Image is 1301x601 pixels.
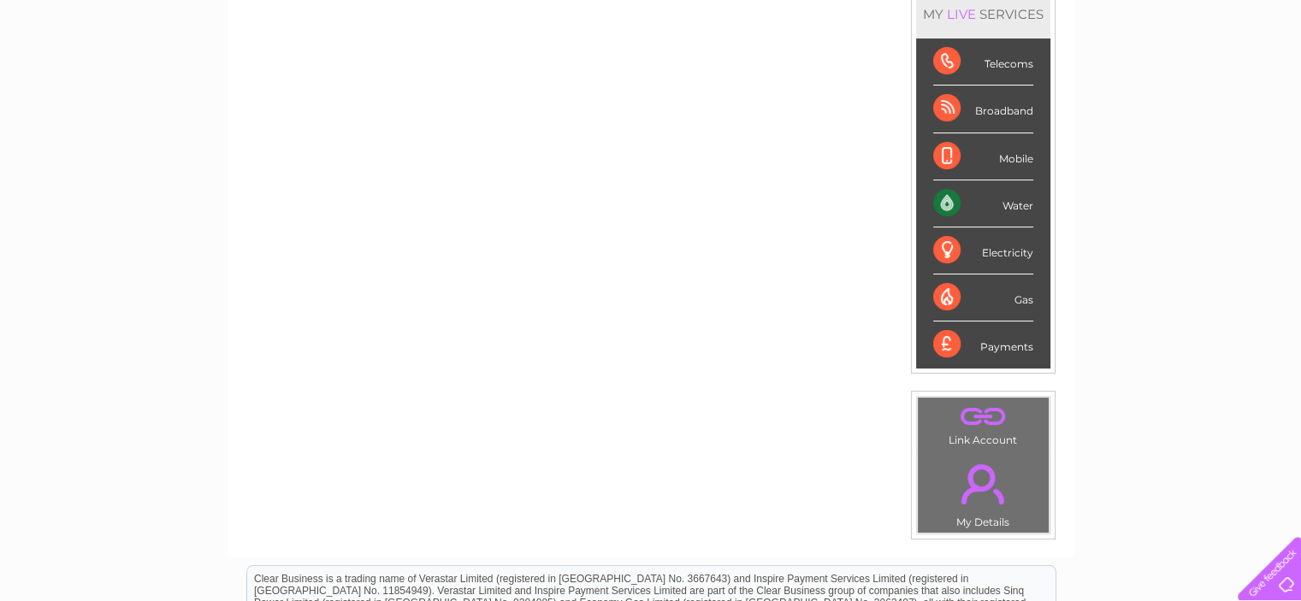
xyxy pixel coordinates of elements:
[1152,73,1177,85] a: Blog
[933,274,1033,321] div: Gas
[933,38,1033,85] div: Telecoms
[917,450,1050,533] td: My Details
[922,454,1044,514] a: .
[933,85,1033,133] div: Broadband
[933,227,1033,274] div: Electricity
[933,321,1033,368] div: Payments
[1000,73,1032,85] a: Water
[1091,73,1142,85] a: Telecoms
[933,180,1033,227] div: Water
[979,9,1097,30] a: 0333 014 3131
[1245,73,1285,85] a: Log out
[917,397,1050,451] td: Link Account
[247,9,1056,83] div: Clear Business is a trading name of Verastar Limited (registered in [GEOGRAPHIC_DATA] No. 3667643...
[922,402,1044,432] a: .
[45,44,133,97] img: logo.png
[933,133,1033,180] div: Mobile
[943,6,979,22] div: LIVE
[1187,73,1229,85] a: Contact
[1043,73,1080,85] a: Energy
